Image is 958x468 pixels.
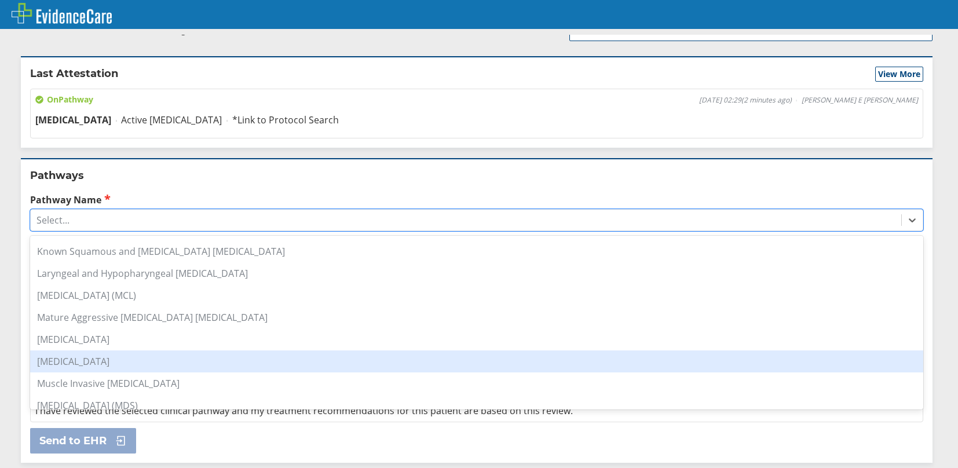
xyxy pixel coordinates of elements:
[39,434,107,448] span: Send to EHR
[30,67,118,82] h2: Last Attestation
[30,240,923,262] div: Known Squamous and [MEDICAL_DATA] [MEDICAL_DATA]
[30,284,923,306] div: [MEDICAL_DATA] (MCL)
[12,3,112,24] img: EvidenceCare
[35,114,111,126] span: [MEDICAL_DATA]
[802,96,918,105] span: [PERSON_NAME] E [PERSON_NAME]
[30,328,923,350] div: [MEDICAL_DATA]
[30,262,923,284] div: Laryngeal and Hypopharyngeal [MEDICAL_DATA]
[30,350,923,372] div: [MEDICAL_DATA]
[875,67,923,82] button: View More
[121,114,222,126] span: Active [MEDICAL_DATA]
[35,404,573,417] span: I have reviewed the selected clinical pathway and my treatment recommendations for this patient a...
[35,94,93,105] span: On Pathway
[878,68,920,80] span: View More
[30,394,923,416] div: [MEDICAL_DATA] (MDS)
[30,169,923,182] h2: Pathways
[36,214,70,226] div: Select...
[30,306,923,328] div: Mature Aggressive [MEDICAL_DATA] [MEDICAL_DATA]
[699,96,792,105] span: [DATE] 02:29 ( 2 minutes ago )
[232,114,339,126] span: *Link to Protocol Search
[30,193,923,206] label: Pathway Name
[30,372,923,394] div: Muscle Invasive [MEDICAL_DATA]
[30,428,136,454] button: Send to EHR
